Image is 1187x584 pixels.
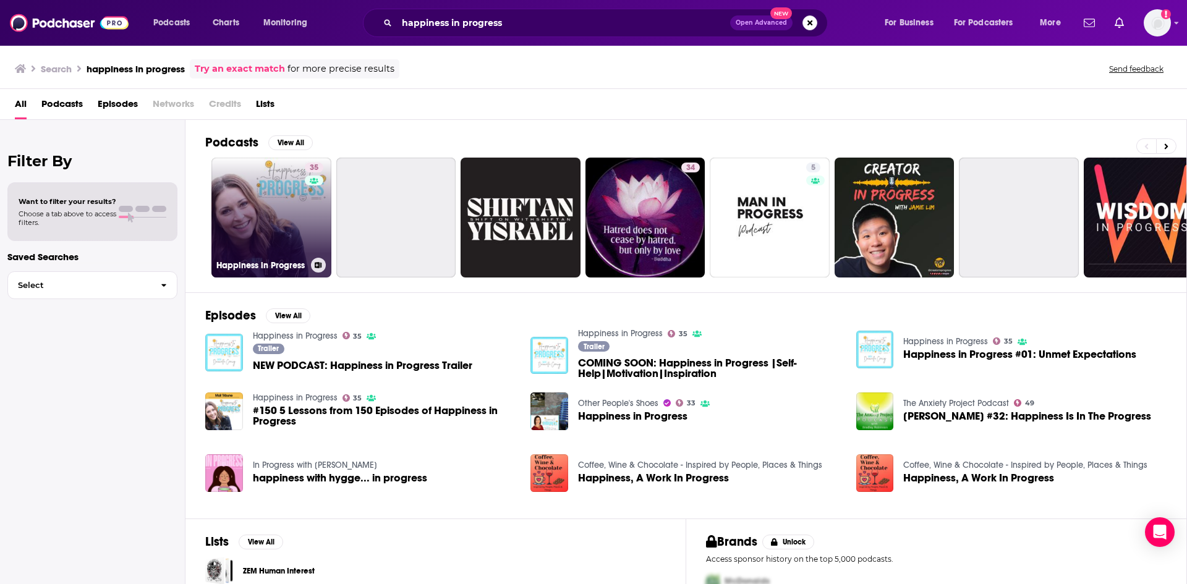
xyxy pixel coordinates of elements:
[310,162,318,174] span: 35
[876,13,949,33] button: open menu
[530,337,568,375] img: COMING SOON: Happiness in Progress |Self-Help|Motivation|Inspiration
[205,334,243,371] img: NEW PODCAST: Happiness in Progress Trailer
[676,399,696,407] a: 33
[578,398,658,408] a: Other People's Shoes
[205,392,243,430] a: #150 5 Lessons from 150 Episodes of Happiness in Progress
[211,158,331,277] a: 35Happiness in Progress
[1144,9,1171,36] span: Logged in as mmullin
[253,460,377,470] a: In Progress with Zaina Ahamad
[19,209,116,227] span: Choose a tab above to access filters.
[7,271,177,299] button: Select
[19,197,116,206] span: Want to filter your results?
[1105,64,1167,74] button: Send feedback
[1040,14,1061,32] span: More
[578,358,841,379] a: COMING SOON: Happiness in Progress |Self-Help|Motivation|Inspiration
[15,94,27,119] span: All
[903,336,988,347] a: Happiness in Progress
[856,454,894,492] img: Happiness, A Work In Progress
[903,349,1136,360] span: Happiness in Progress #01: Unmet Expectations
[41,94,83,119] a: Podcasts
[353,334,362,339] span: 35
[239,535,283,549] button: View All
[10,11,129,35] img: Podchaser - Follow, Share and Rate Podcasts
[7,251,177,263] p: Saved Searches
[530,454,568,492] img: Happiness, A Work In Progress
[578,473,729,483] a: Happiness, A Work In Progress
[1031,13,1076,33] button: open menu
[730,15,793,30] button: Open AdvancedNew
[1025,400,1034,406] span: 49
[585,158,705,277] a: 34
[287,62,394,76] span: for more precise results
[1161,9,1171,19] svg: Add a profile image
[811,162,815,174] span: 5
[253,392,338,403] a: Happiness in Progress
[903,411,1151,421] a: TAPP #32: Happiness Is In The Progress
[205,534,283,549] a: ListsView All
[903,473,1054,483] a: Happiness, A Work In Progress
[253,405,516,426] a: #150 5 Lessons from 150 Episodes of Happiness in Progress
[1079,12,1100,33] a: Show notifications dropdown
[353,396,362,401] span: 35
[253,360,472,371] a: NEW PODCAST: Happiness in Progress Trailer
[342,332,362,339] a: 35
[736,20,787,26] span: Open Advanced
[205,308,256,323] h2: Episodes
[342,394,362,402] a: 35
[258,345,279,352] span: Trailer
[706,554,1167,564] p: Access sponsor history on the top 5,000 podcasts.
[205,454,243,492] a: happiness with hygge... in progress
[256,94,274,119] a: Lists
[253,331,338,341] a: Happiness in Progress
[1110,12,1129,33] a: Show notifications dropdown
[255,13,323,33] button: open menu
[903,411,1151,421] span: [PERSON_NAME] #32: Happiness Is In The Progress
[153,14,190,32] span: Podcasts
[375,9,840,37] div: Search podcasts, credits, & more...
[87,63,185,75] h3: happiness in progress
[153,94,194,119] span: Networks
[584,343,605,350] span: Trailer
[209,94,241,119] span: Credits
[205,308,310,323] a: EpisodesView All
[993,337,1013,345] a: 35
[216,260,306,271] h3: Happiness in Progress
[1144,9,1171,36] img: User Profile
[1145,517,1175,547] div: Open Intercom Messenger
[205,13,247,33] a: Charts
[7,152,177,170] h2: Filter By
[213,14,239,32] span: Charts
[1014,399,1034,407] a: 49
[578,411,687,421] span: Happiness in Progress
[530,392,568,430] img: Happiness in Progress
[98,94,138,119] a: Episodes
[266,308,310,323] button: View All
[205,135,258,150] h2: Podcasts
[806,163,820,172] a: 5
[903,398,1009,408] a: The Anxiety Project Podcast
[946,13,1031,33] button: open menu
[706,534,757,549] h2: Brands
[305,163,323,172] a: 35
[205,135,313,150] a: PodcastsView All
[856,392,894,430] a: TAPP #32: Happiness Is In The Progress
[770,7,793,19] span: New
[243,564,315,578] a: ZEM Human Interest
[856,331,894,368] img: Happiness in Progress #01: Unmet Expectations
[679,331,687,337] span: 35
[253,473,427,483] a: happiness with hygge... in progress
[145,13,206,33] button: open menu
